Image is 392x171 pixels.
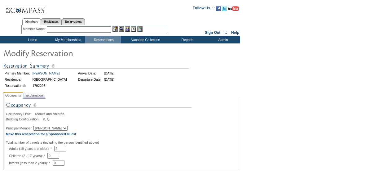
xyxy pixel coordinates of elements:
[125,26,130,32] img: Impersonate
[225,30,227,35] span: ::
[228,8,239,11] a: Subscribe to our YouTube Channel
[77,70,103,76] td: Arrival Date:
[9,161,53,165] span: Infants (less than 2 years): *
[41,18,62,25] a: Residences
[216,6,221,11] img: Become our fan on Facebook
[3,62,189,70] img: Reservation Summary
[85,36,121,43] td: Reservations
[103,70,115,76] td: [DATE]
[23,26,47,32] div: Member Name:
[4,83,31,88] td: Reservation #:
[6,126,33,130] span: Principal Member:
[137,26,143,32] img: b_calculator.gif
[193,5,215,13] td: Follow Us ::
[231,30,239,35] a: Help
[9,154,47,158] span: Children (2 - 17 years): *
[222,8,227,11] a: Follow us on Twitter
[6,141,237,144] div: Total number of travelers (including the person identified above)
[6,132,76,136] a: Make this reservation for a Sponsored Guest
[62,18,85,25] a: Reservations
[228,6,239,11] img: Subscribe to our YouTube Channel
[35,112,37,116] span: 4
[112,26,118,32] img: b_edit.gif
[77,77,103,82] td: Departure Date:
[222,6,227,11] img: Follow us on Twitter
[103,77,115,82] td: [DATE]
[131,26,136,32] img: Reservations
[9,147,54,151] span: Adults (18 years and older): *
[22,18,41,25] a: Members
[205,36,240,43] td: Admin
[119,26,124,32] img: View
[6,101,192,112] img: Occupancy
[3,47,127,59] img: Modify Reservation
[4,92,22,99] span: Occupants
[43,117,49,121] span: K, Q
[24,92,44,99] span: Explanation
[6,112,34,116] span: Occupancy Limit:
[4,70,31,76] td: Primary Member:
[33,71,60,75] a: [PERSON_NAME]
[5,2,46,14] img: Compass Home
[32,77,68,82] td: [GEOGRAPHIC_DATA]
[32,83,68,88] td: 1792296
[14,36,50,43] td: Home
[50,36,85,43] td: My Memberships
[169,36,205,43] td: Reports
[6,112,237,116] div: adults and children.
[4,77,31,82] td: Residence:
[121,36,169,43] td: Vacation Collection
[216,8,221,11] a: Become our fan on Facebook
[6,117,42,121] span: Bedding Configuration:
[205,30,220,35] a: Sign Out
